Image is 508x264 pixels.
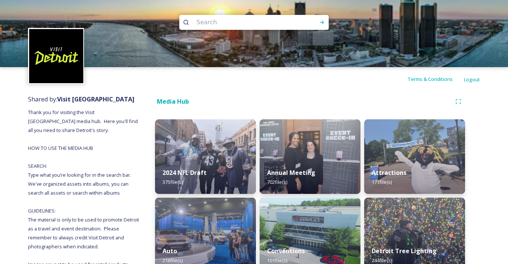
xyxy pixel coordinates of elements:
[267,247,305,255] strong: Conventions
[162,169,207,177] strong: 2024 NFL Draft
[364,119,465,194] img: b41b5269-79c1-44fe-8f0b-cab865b206ff.jpg
[372,257,392,264] span: 244 file(s)
[162,179,183,185] span: 375 file(s)
[260,119,360,194] img: 8c0cc7c4-d0ac-4b2f-930c-c1f64b82d302.jpg
[267,179,287,185] span: 702 file(s)
[193,14,295,31] input: Search
[267,257,287,264] span: 101 file(s)
[372,179,392,185] span: 171 file(s)
[267,169,315,177] strong: Annual Meeting
[372,247,437,255] strong: Detroit Tree Lighting
[162,257,183,264] span: 216 file(s)
[162,247,177,255] strong: Auto
[155,119,256,194] img: 1cf80b3c-b923-464a-9465-a021a0fe5627.jpg
[372,169,406,177] strong: Attractions
[29,29,83,83] img: VISIT%20DETROIT%20LOGO%20-%20BLACK%20BACKGROUND.png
